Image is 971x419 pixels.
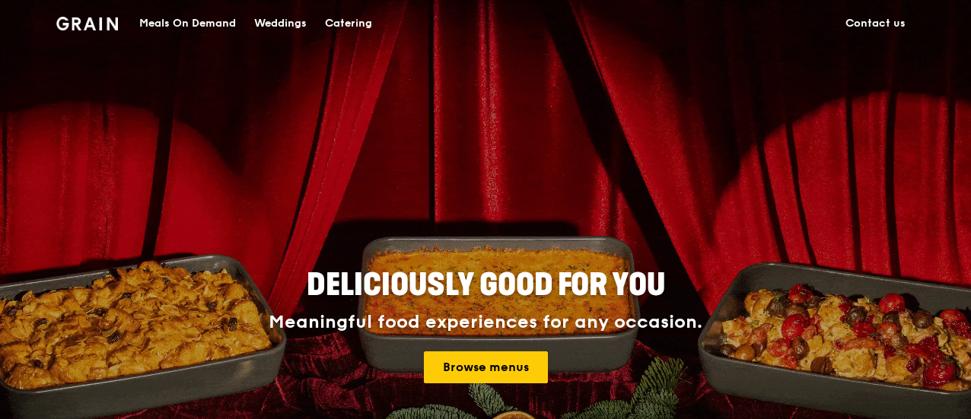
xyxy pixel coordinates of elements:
[836,1,915,46] a: Contact us
[245,1,316,46] a: Weddings
[424,351,548,383] a: Browse menus
[325,1,372,46] div: Catering
[254,1,307,46] div: Weddings
[212,312,759,333] div: Meaningful food experiences for any occasion.
[316,1,381,46] a: Catering
[139,1,236,46] div: Meals On Demand
[56,17,118,30] img: Grain
[307,267,665,303] span: Deliciously good for you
